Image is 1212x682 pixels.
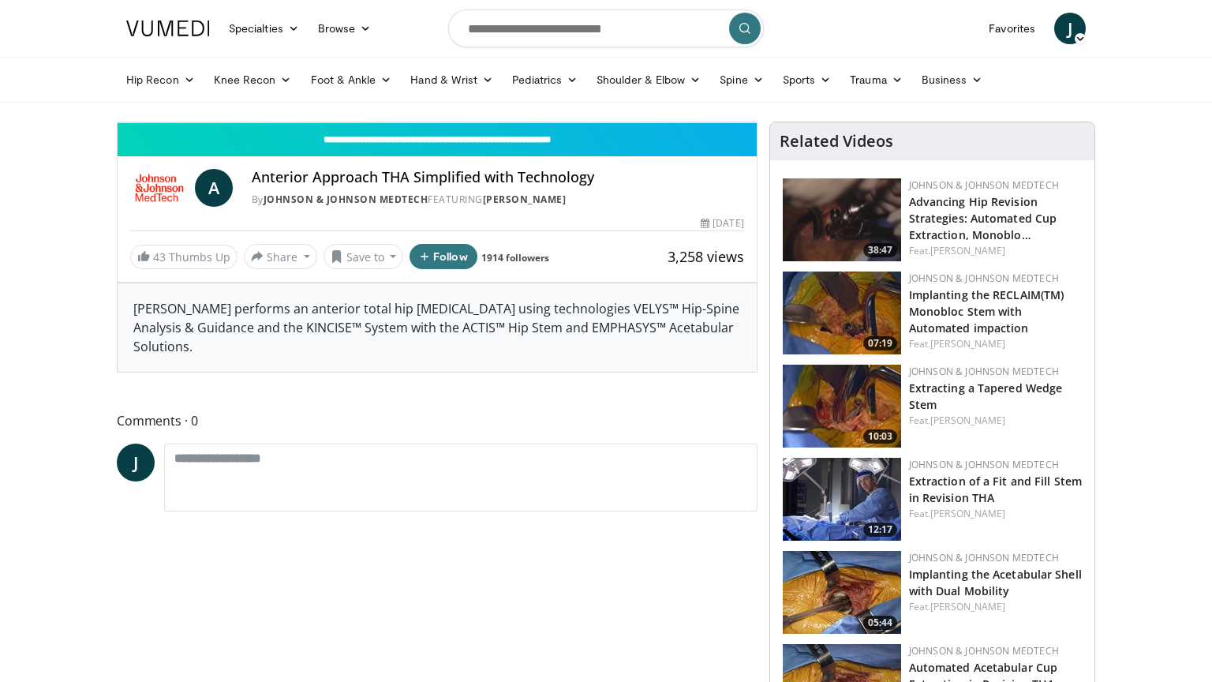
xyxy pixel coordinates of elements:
[863,616,897,630] span: 05:44
[1054,13,1086,44] a: J
[909,194,1057,242] a: Advancing Hip Revision Strategies: Automated Cup Extraction, Monoblo…
[930,414,1005,427] a: [PERSON_NAME]
[301,64,402,96] a: Foot & Ankle
[909,178,1059,192] a: Johnson & Johnson MedTech
[930,337,1005,350] a: [PERSON_NAME]
[783,272,901,354] a: 07:19
[126,21,210,36] img: VuMedi Logo
[783,551,901,634] img: 9c1ab193-c641-4637-bd4d-10334871fca9.150x105_q85_crop-smart_upscale.jpg
[503,64,587,96] a: Pediatrics
[252,169,744,186] h4: Anterior Approach THA Simplified with Technology
[783,178,901,261] img: 9f1a5b5d-2ba5-4c40-8e0c-30b4b8951080.150x105_q85_crop-smart_upscale.jpg
[448,9,764,47] input: Search topics, interventions
[710,64,772,96] a: Spine
[930,600,1005,613] a: [PERSON_NAME]
[264,193,428,206] a: Johnson & Johnson MedTech
[912,64,993,96] a: Business
[118,122,757,123] video-js: Video Player
[909,458,1059,471] a: Johnson & Johnson MedTech
[909,244,1082,258] div: Feat.
[909,337,1082,351] div: Feat.
[324,244,404,269] button: Save to
[130,245,238,269] a: 43 Thumbs Up
[483,193,567,206] a: [PERSON_NAME]
[783,458,901,541] img: 82aed312-2a25-4631-ae62-904ce62d2708.150x105_q85_crop-smart_upscale.jpg
[309,13,381,44] a: Browse
[481,251,549,264] a: 1914 followers
[252,193,744,207] div: By FEATURING
[153,249,166,264] span: 43
[244,244,317,269] button: Share
[909,551,1059,564] a: Johnson & Johnson MedTech
[863,243,897,257] span: 38:47
[909,287,1064,335] a: Implanting the RECLAIM(TM) Monobloc Stem with Automated impaction
[117,410,757,431] span: Comments 0
[909,380,1063,412] a: Extracting a Tapered Wedge Stem
[783,272,901,354] img: ffc33e66-92ed-4f11-95c4-0a160745ec3c.150x105_q85_crop-smart_upscale.jpg
[909,365,1059,378] a: Johnson & Johnson MedTech
[204,64,301,96] a: Knee Recon
[401,64,503,96] a: Hand & Wrist
[909,644,1059,658] a: Johnson & Johnson MedTech
[783,365,901,448] img: 0b84e8e2-d493-4aee-915d-8b4f424ca292.150x105_q85_crop-smart_upscale.jpg
[701,216,743,230] div: [DATE]
[195,169,233,207] a: A
[219,13,309,44] a: Specialties
[930,507,1005,520] a: [PERSON_NAME]
[863,523,897,537] span: 12:17
[909,600,1082,614] div: Feat.
[410,244,477,269] button: Follow
[117,444,155,482] a: J
[979,13,1045,44] a: Favorites
[863,429,897,444] span: 10:03
[783,458,901,541] a: 12:17
[909,272,1059,285] a: Johnson & Johnson MedTech
[909,507,1082,521] div: Feat.
[783,178,901,261] a: 38:47
[930,244,1005,257] a: [PERSON_NAME]
[587,64,710,96] a: Shoulder & Elbow
[909,474,1082,505] a: Extraction of a Fit and Fill Stem in Revision THA
[863,336,897,350] span: 07:19
[909,414,1082,428] div: Feat.
[783,365,901,448] a: 10:03
[780,132,893,151] h4: Related Videos
[117,64,204,96] a: Hip Recon
[773,64,841,96] a: Sports
[118,283,757,372] div: [PERSON_NAME] performs an anterior total hip [MEDICAL_DATA] using technologies VELYS™ Hip-Spine A...
[909,567,1082,598] a: Implanting the Acetabular Shell with Dual Mobility
[840,64,912,96] a: Trauma
[668,247,744,266] span: 3,258 views
[130,169,189,207] img: Johnson & Johnson MedTech
[783,551,901,634] a: 05:44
